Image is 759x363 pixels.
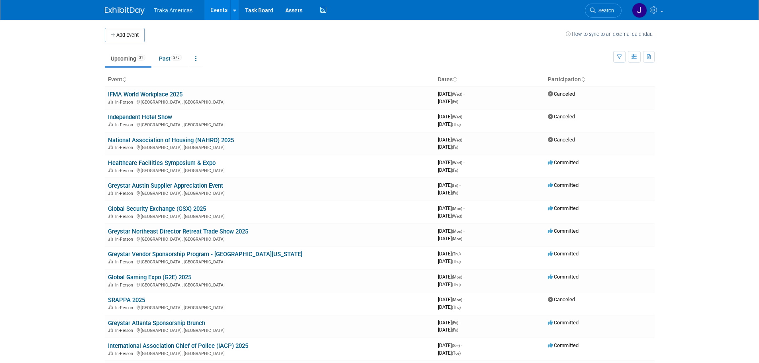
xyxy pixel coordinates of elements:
[566,31,655,37] a: How to sync to an external calendar...
[453,76,457,82] a: Sort by Start Date
[108,168,113,172] img: In-Person Event
[452,343,460,348] span: (Sat)
[438,296,465,302] span: [DATE]
[438,98,458,104] span: [DATE]
[108,259,113,263] img: In-Person Event
[452,275,462,279] span: (Mon)
[108,91,182,98] a: IFMA World Workplace 2025
[463,205,465,211] span: -
[108,145,113,149] img: In-Person Event
[452,321,458,325] span: (Fri)
[463,114,465,120] span: -
[463,159,465,165] span: -
[545,73,655,86] th: Participation
[108,205,206,212] a: Global Security Exchange (GSX) 2025
[122,76,126,82] a: Sort by Event Name
[171,55,182,61] span: 275
[452,115,462,119] span: (Wed)
[463,137,465,143] span: -
[105,73,435,86] th: Event
[461,342,462,348] span: -
[452,122,461,127] span: (Thu)
[548,342,579,348] span: Committed
[137,55,145,61] span: 31
[108,190,431,196] div: [GEOGRAPHIC_DATA], [GEOGRAPHIC_DATA]
[115,191,135,196] span: In-Person
[108,214,113,218] img: In-Person Event
[438,213,462,219] span: [DATE]
[459,182,461,188] span: -
[108,305,113,309] img: In-Person Event
[452,305,461,310] span: (Thu)
[108,98,431,105] div: [GEOGRAPHIC_DATA], [GEOGRAPHIC_DATA]
[105,7,145,15] img: ExhibitDay
[463,296,465,302] span: -
[438,258,461,264] span: [DATE]
[452,168,458,173] span: (Fri)
[452,100,458,104] span: (Fri)
[452,351,461,355] span: (Tue)
[548,251,579,257] span: Committed
[548,114,575,120] span: Canceled
[108,320,205,327] a: Greystar Atlanta Sponsorship Brunch
[105,51,151,66] a: Upcoming31
[108,114,172,121] a: Independent Hotel Show
[438,182,461,188] span: [DATE]
[452,214,462,218] span: (Wed)
[438,205,465,211] span: [DATE]
[438,121,461,127] span: [DATE]
[452,138,462,142] span: (Wed)
[438,167,458,173] span: [DATE]
[108,351,113,355] img: In-Person Event
[108,350,431,356] div: [GEOGRAPHIC_DATA], [GEOGRAPHIC_DATA]
[115,283,135,288] span: In-Person
[108,342,248,349] a: International Association Chief of Police (IACP) 2025
[452,283,461,287] span: (Thu)
[115,168,135,173] span: In-Person
[438,137,465,143] span: [DATE]
[108,228,248,235] a: Greystar Northeast Director Retreat Trade Show 2025
[452,92,462,96] span: (Wed)
[452,183,458,188] span: (Fri)
[438,144,458,150] span: [DATE]
[438,281,461,287] span: [DATE]
[459,320,461,326] span: -
[115,328,135,333] span: In-Person
[108,182,223,189] a: Greystar Austin Supplier Appreciation Event
[452,145,458,149] span: (Fri)
[452,237,462,241] span: (Mon)
[108,235,431,242] div: [GEOGRAPHIC_DATA], [GEOGRAPHIC_DATA]
[438,251,463,257] span: [DATE]
[115,100,135,105] span: In-Person
[108,283,113,286] img: In-Person Event
[108,159,216,167] a: Healthcare Facilities Symposium & Expo
[438,304,461,310] span: [DATE]
[548,274,579,280] span: Committed
[108,258,431,265] div: [GEOGRAPHIC_DATA], [GEOGRAPHIC_DATA]
[108,328,113,332] img: In-Person Event
[108,167,431,173] div: [GEOGRAPHIC_DATA], [GEOGRAPHIC_DATA]
[438,320,461,326] span: [DATE]
[548,182,579,188] span: Committed
[585,4,622,18] a: Search
[154,7,193,14] span: Traka Americas
[108,213,431,219] div: [GEOGRAPHIC_DATA], [GEOGRAPHIC_DATA]
[548,91,575,97] span: Canceled
[108,137,234,144] a: National Association of Housing (NAHRO) 2025
[632,3,647,18] img: Jamie Saenz
[108,304,431,310] div: [GEOGRAPHIC_DATA], [GEOGRAPHIC_DATA]
[108,121,431,128] div: [GEOGRAPHIC_DATA], [GEOGRAPHIC_DATA]
[548,320,579,326] span: Committed
[438,91,465,97] span: [DATE]
[548,296,575,302] span: Canceled
[548,205,579,211] span: Committed
[108,274,191,281] a: Global Gaming Expo (G2E) 2025
[438,350,461,356] span: [DATE]
[438,342,462,348] span: [DATE]
[108,144,431,150] div: [GEOGRAPHIC_DATA], [GEOGRAPHIC_DATA]
[596,8,614,14] span: Search
[548,137,575,143] span: Canceled
[435,73,545,86] th: Dates
[108,100,113,104] img: In-Person Event
[438,159,465,165] span: [DATE]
